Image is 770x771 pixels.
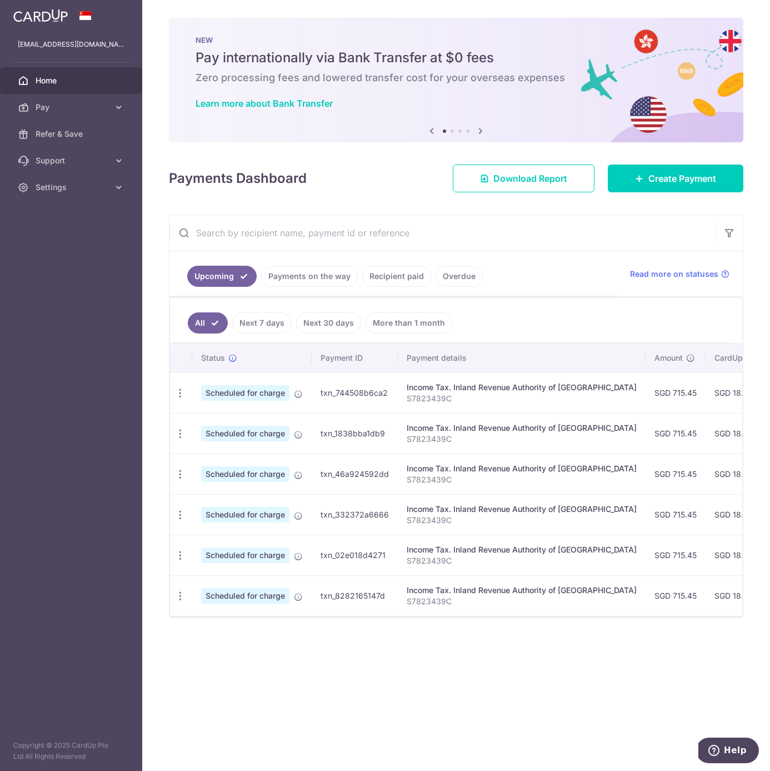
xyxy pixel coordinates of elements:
p: S7823439C [407,474,637,485]
p: S7823439C [407,596,637,607]
td: SGD 715.45 [646,413,706,454]
td: txn_1838bba1db9 [312,413,398,454]
p: S7823439C [407,515,637,526]
span: Settings [36,182,109,193]
div: Income Tax. Inland Revenue Authority of [GEOGRAPHIC_DATA] [407,422,637,434]
span: Create Payment [648,172,716,185]
td: txn_744508b6ca2 [312,372,398,413]
a: Payments on the way [261,266,358,287]
iframe: Opens a widget where you can find more information [698,738,759,765]
a: Next 7 days [232,312,292,334]
span: Amount [654,352,683,364]
span: Scheduled for charge [201,466,289,482]
span: Home [36,75,109,86]
span: Scheduled for charge [201,507,289,523]
a: Recipient paid [362,266,431,287]
div: Income Tax. Inland Revenue Authority of [GEOGRAPHIC_DATA] [407,463,637,474]
a: Upcoming [187,266,257,287]
div: Income Tax. Inland Revenue Authority of [GEOGRAPHIC_DATA] [407,382,637,393]
td: SGD 715.45 [646,535,706,575]
a: Learn more about Bank Transfer [196,98,333,109]
span: Read more on statuses [630,268,718,280]
td: SGD 715.45 [646,454,706,494]
span: Refer & Save [36,128,109,140]
a: Download Report [453,165,594,192]
td: SGD 715.45 [646,372,706,413]
img: Bank transfer banner [169,18,743,142]
div: Income Tax. Inland Revenue Authority of [GEOGRAPHIC_DATA] [407,504,637,515]
div: Income Tax. Inland Revenue Authority of [GEOGRAPHIC_DATA] [407,544,637,555]
span: Scheduled for charge [201,548,289,563]
div: Income Tax. Inland Revenue Authority of [GEOGRAPHIC_DATA] [407,585,637,596]
span: Scheduled for charge [201,385,289,401]
p: S7823439C [407,555,637,566]
td: txn_02e018d4271 [312,535,398,575]
a: Create Payment [608,165,743,192]
p: S7823439C [407,393,637,404]
a: Read more on statuses [630,268,729,280]
span: Support [36,155,109,166]
img: CardUp [13,9,68,22]
td: txn_8282165147d [312,575,398,616]
span: Status [201,352,225,364]
a: Next 30 days [296,312,361,334]
td: SGD 715.45 [646,494,706,535]
span: Scheduled for charge [201,588,289,604]
a: All [188,312,228,334]
p: NEW [196,36,717,44]
span: Download Report [493,172,567,185]
h4: Payments Dashboard [169,168,307,188]
p: S7823439C [407,434,637,445]
h5: Pay internationally via Bank Transfer at $0 fees [196,49,717,67]
span: CardUp fee [714,352,757,364]
input: Search by recipient name, payment id or reference [169,215,716,251]
h6: Zero processing fees and lowered transfer cost for your overseas expenses [196,71,717,84]
td: txn_332372a6666 [312,494,398,535]
th: Payment details [398,344,646,372]
th: Payment ID [312,344,398,372]
a: More than 1 month [366,312,452,334]
span: Pay [36,102,109,113]
td: SGD 715.45 [646,575,706,616]
a: Overdue [436,266,483,287]
span: Scheduled for charge [201,426,289,441]
td: txn_46a924592dd [312,454,398,494]
p: [EMAIL_ADDRESS][DOMAIN_NAME] [18,39,124,50]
